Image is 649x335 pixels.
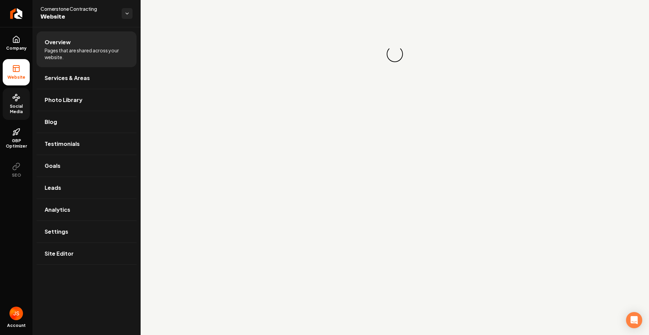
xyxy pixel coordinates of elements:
span: Settings [45,228,68,236]
span: SEO [9,173,24,178]
span: Social Media [3,104,30,114]
span: Website [5,75,28,80]
span: Cornerstone Contracting [41,5,116,12]
a: GBP Optimizer [3,123,30,154]
a: Settings [37,221,137,242]
a: Site Editor [37,243,137,264]
div: Loading [384,43,406,65]
span: Website [41,12,116,22]
a: Analytics [37,199,137,221]
span: GBP Optimizer [3,138,30,149]
img: James Shamoun [9,307,23,320]
div: Open Intercom Messenger [626,312,642,328]
img: Rebolt Logo [10,8,23,19]
span: Pages that are shared across your website. [45,47,128,60]
span: Blog [45,118,57,126]
a: Company [3,30,30,56]
a: Goals [37,155,137,177]
span: Testimonials [45,140,80,148]
span: Company [3,46,29,51]
a: Blog [37,111,137,133]
a: Testimonials [37,133,137,155]
span: Services & Areas [45,74,90,82]
span: Leads [45,184,61,192]
a: Photo Library [37,89,137,111]
a: Social Media [3,88,30,120]
span: Photo Library [45,96,82,104]
button: SEO [3,157,30,183]
a: Leads [37,177,137,199]
a: Services & Areas [37,67,137,89]
span: Account [7,323,26,328]
span: Site Editor [45,250,74,258]
span: Overview [45,38,71,46]
span: Analytics [45,206,70,214]
button: Open user button [9,307,23,320]
span: Goals [45,162,61,170]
